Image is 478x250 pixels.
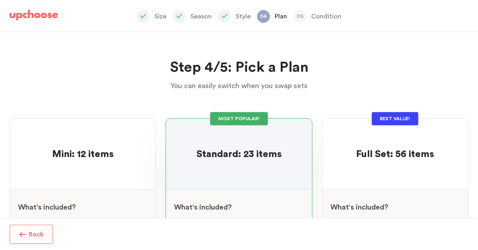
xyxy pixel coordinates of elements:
[10,190,156,219] div: hat's included
[228,204,232,211] span: ?
[294,10,306,23] span: 05
[10,10,58,24] a: UpChoose
[210,112,268,125] div: MOST POPULAR!
[236,12,251,21] p: Style
[356,149,434,159] span: Full Set: 56 items
[154,12,166,21] p: Size
[10,10,58,21] img: UpChoose
[275,12,287,21] p: Plan
[174,204,181,211] span: W
[190,12,212,21] p: Season
[322,190,468,219] div: hat's included
[29,230,44,239] p: Back
[79,80,399,91] p: You can easily switch when you swap sets
[372,112,418,125] div: BEST VALUE!
[330,204,338,211] span: W
[79,58,399,77] h2: Step 4/5: Pick a Plan
[18,204,25,211] span: W
[384,204,388,211] span: ?
[257,10,270,23] span: 04
[72,204,76,211] span: ?
[196,149,282,159] span: Standard: 23 items
[311,12,341,21] p: Condition
[52,149,113,159] span: Mini: 12 items
[10,225,53,244] button: Back
[166,190,312,219] div: hat's included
